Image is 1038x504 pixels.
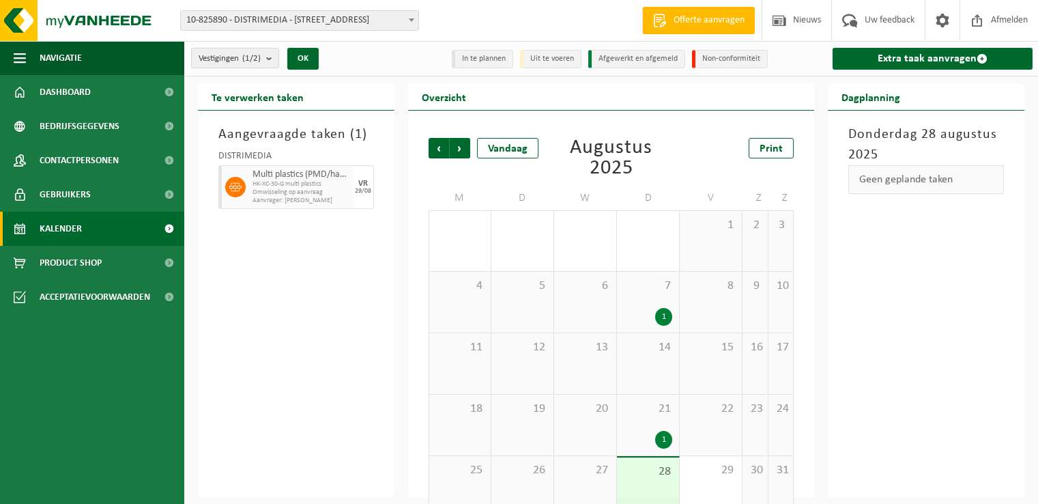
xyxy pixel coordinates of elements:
h2: Dagplanning [828,83,914,110]
span: 22 [687,402,735,417]
span: Vestigingen [199,48,261,69]
span: 9 [749,279,760,294]
div: DISTRIMEDIA [218,152,374,165]
span: Omwisseling op aanvraag [253,188,350,197]
span: 5 [498,279,547,294]
span: 24 [775,402,787,417]
span: Contactpersonen [40,143,119,178]
span: 10 [775,279,787,294]
span: Bedrijfsgegevens [40,109,119,143]
span: HK-XC-30-G multi plastics [253,180,350,188]
td: Z [768,186,794,210]
span: Gebruikers [40,178,91,212]
span: 14 [624,340,672,355]
li: Non-conformiteit [692,50,768,68]
span: Product Shop [40,246,102,280]
span: 15 [687,340,735,355]
span: 27 [561,463,609,478]
span: Vorige [429,138,449,158]
span: 30 [749,463,760,478]
h2: Te verwerken taken [198,83,317,110]
h2: Overzicht [408,83,480,110]
span: 8 [687,279,735,294]
td: V [680,186,743,210]
a: Offerte aanvragen [642,7,755,34]
count: (1/2) [242,54,261,63]
span: Print [760,143,783,154]
li: In te plannen [452,50,513,68]
div: 1 [655,308,672,326]
span: 1 [687,218,735,233]
span: 2 [749,218,760,233]
span: 17 [775,340,787,355]
td: D [617,186,680,210]
span: Dashboard [40,75,91,109]
div: Augustus 2025 [551,138,670,179]
div: 29/08 [355,188,371,195]
a: Print [749,138,794,158]
span: 29 [687,463,735,478]
td: D [491,186,554,210]
span: 31 [775,463,787,478]
span: 4 [436,279,484,294]
span: Acceptatievoorwaarden [40,280,150,314]
li: Afgewerkt en afgemeld [588,50,685,68]
span: 21 [624,402,672,417]
div: VR [358,180,368,188]
span: 11 [436,340,484,355]
span: 23 [749,402,760,417]
td: M [429,186,491,210]
div: Vandaag [477,138,538,158]
div: Geen geplande taken [848,165,1004,194]
span: 10-825890 - DISTRIMEDIA - 8700 TIELT, MEULEBEEKSESTEENWEG 20 [180,10,419,31]
button: Vestigingen(1/2) [191,48,279,68]
a: Extra taak aanvragen [833,48,1033,70]
span: 16 [749,340,760,355]
td: Z [743,186,768,210]
span: 25 [436,463,484,478]
span: 12 [498,340,547,355]
span: 13 [561,340,609,355]
span: 1 [355,128,362,141]
span: Aanvrager: [PERSON_NAME] [253,197,350,205]
td: W [554,186,617,210]
span: Navigatie [40,41,82,75]
span: 10-825890 - DISTRIMEDIA - 8700 TIELT, MEULEBEEKSESTEENWEG 20 [181,11,418,30]
h3: Donderdag 28 augustus 2025 [848,124,1004,165]
span: 19 [498,402,547,417]
button: OK [287,48,319,70]
span: Offerte aanvragen [670,14,748,27]
div: 1 [655,431,672,449]
span: Volgende [450,138,470,158]
span: 26 [498,463,547,478]
span: Kalender [40,212,82,246]
li: Uit te voeren [520,50,581,68]
span: Multi plastics (PMD/harde kunststoffen/spanbanden/EPS/folie naturel/folie gemengd) [253,169,350,180]
span: 20 [561,402,609,417]
h3: Aangevraagde taken ( ) [218,124,374,145]
span: 28 [624,464,672,479]
span: 6 [561,279,609,294]
span: 7 [624,279,672,294]
span: 3 [775,218,787,233]
span: 18 [436,402,484,417]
